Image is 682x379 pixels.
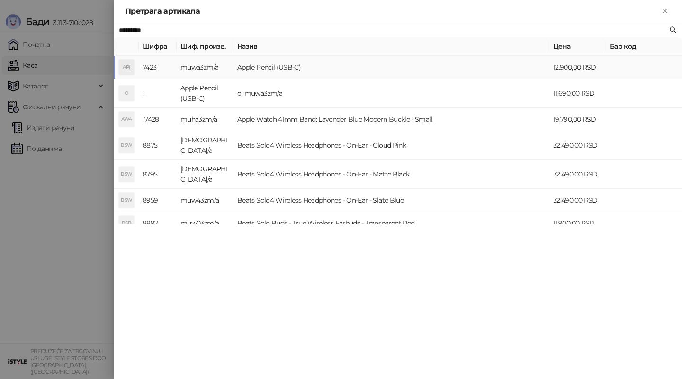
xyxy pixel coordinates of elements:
div: Претрага артикала [125,6,659,17]
td: [DEMOGRAPHIC_DATA]/a [177,131,233,160]
td: 17428 [139,108,177,131]
div: AW4 [119,112,134,127]
td: Apple Pencil (USB-C) [233,56,549,79]
td: muha3zm/a [177,108,233,131]
td: 8897 [139,212,177,235]
td: muw43zm/a [177,189,233,212]
th: Шиф. произв. [177,37,233,56]
td: Beats Solo4 Wireless Headphones - On-Ear - Slate Blue [233,189,549,212]
td: 8795 [139,160,177,189]
td: 8959 [139,189,177,212]
div: BSW [119,167,134,182]
td: 12.900,00 RSD [549,56,606,79]
td: 32.490,00 RSD [549,160,606,189]
td: 32.490,00 RSD [549,131,606,160]
div: AP( [119,60,134,75]
th: Цена [549,37,606,56]
button: Close [659,6,671,17]
td: Beats Solo Buds - True Wireless Earbuds - Transparent Red [233,212,549,235]
td: Apple Watch 41mm Band: Lavender Blue Modern Buckle - Small [233,108,549,131]
td: o_muwa3zm/a [233,79,549,108]
td: 1 [139,79,177,108]
td: 11.900,00 RSD [549,212,606,235]
td: Beats Solo4 Wireless Headphones - On-Ear - Cloud Pink [233,131,549,160]
td: Apple Pencil (USB-C) [177,79,233,108]
td: muw03zm/a [177,212,233,235]
td: 19.790,00 RSD [549,108,606,131]
div: BSW [119,193,134,208]
td: 11.690,00 RSD [549,79,606,108]
td: [DEMOGRAPHIC_DATA]/a [177,160,233,189]
td: 8875 [139,131,177,160]
th: Назив [233,37,549,56]
td: 32.490,00 RSD [549,189,606,212]
div: BSW [119,138,134,153]
th: Шифра [139,37,177,56]
div: O [119,86,134,101]
td: muwa3zm/a [177,56,233,79]
td: Beats Solo4 Wireless Headphones - On-Ear - Matte Black [233,160,549,189]
div: BSB [119,216,134,231]
td: 7423 [139,56,177,79]
th: Бар код [606,37,682,56]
